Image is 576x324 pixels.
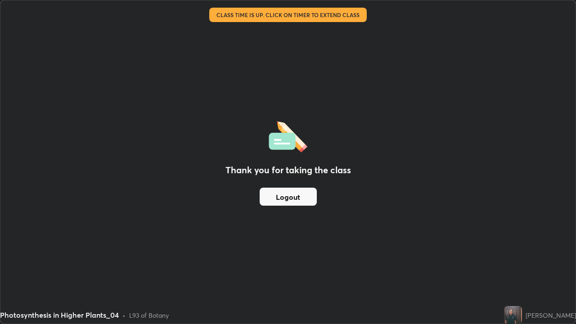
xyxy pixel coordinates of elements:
div: • [122,310,126,320]
div: [PERSON_NAME] [526,310,576,320]
button: Logout [260,188,317,206]
div: L93 of Botany [129,310,169,320]
h2: Thank you for taking the class [225,163,351,177]
img: offlineFeedback.1438e8b3.svg [269,118,307,153]
img: 815e494cd96e453d976a72106007bfc6.jpg [504,306,522,324]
